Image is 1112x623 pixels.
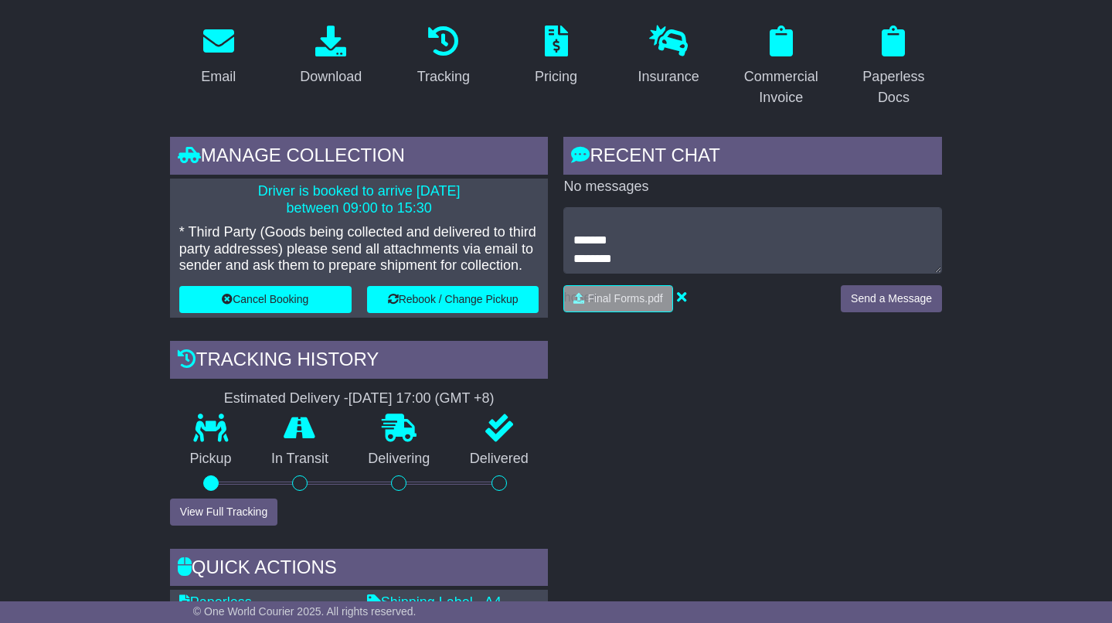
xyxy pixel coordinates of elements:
p: Pickup [170,451,251,468]
div: Insurance [638,66,699,87]
div: Tracking history [170,341,549,383]
a: Insurance [628,20,709,93]
p: No messages [563,179,942,196]
div: Tracking [417,66,470,87]
div: Email [201,66,236,87]
div: RECENT CHAT [563,137,942,179]
p: Driver is booked to arrive [DATE] between 09:00 to 15:30 [179,183,539,216]
a: Tracking [407,20,480,93]
div: Download [300,66,362,87]
div: Manage collection [170,137,549,179]
div: Estimated Delivery - [170,390,549,407]
a: Paperless [179,594,252,610]
button: Rebook / Change Pickup [367,286,539,313]
span: © One World Courier 2025. All rights reserved. [193,605,417,618]
a: Email [191,20,246,93]
button: Send a Message [841,285,942,312]
div: Pricing [535,66,577,87]
button: Cancel Booking [179,286,352,313]
div: [DATE] 17:00 (GMT +8) [349,390,495,407]
div: Commercial Invoice [743,66,820,108]
div: Quick Actions [170,549,549,591]
a: Download [290,20,372,93]
button: View Full Tracking [170,499,277,526]
a: Pricing [525,20,587,93]
p: * Third Party (Goods being collected and delivered to third party addresses) please send all atta... [179,224,539,274]
a: Commercial Invoice [733,20,830,114]
p: Delivered [450,451,548,468]
p: In Transit [251,451,348,468]
div: Paperless Docs [855,66,933,108]
a: Paperless Docs [845,20,943,114]
p: Delivering [349,451,450,468]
